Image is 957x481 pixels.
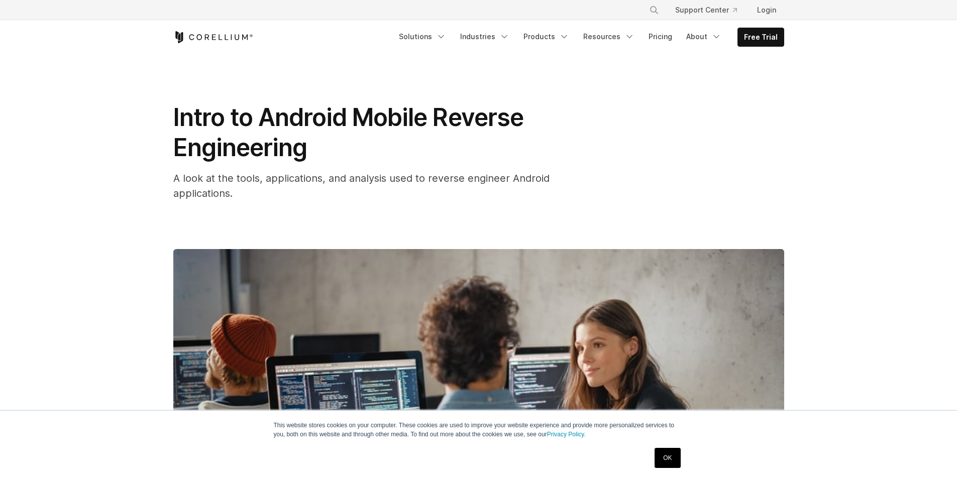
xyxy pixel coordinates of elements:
[393,28,784,47] div: Navigation Menu
[655,448,680,468] a: OK
[274,421,684,439] p: This website stores cookies on your computer. These cookies are used to improve your website expe...
[547,431,586,438] a: Privacy Policy.
[517,28,575,46] a: Products
[577,28,641,46] a: Resources
[393,28,452,46] a: Solutions
[667,1,745,19] a: Support Center
[643,28,678,46] a: Pricing
[738,28,784,46] a: Free Trial
[645,1,663,19] button: Search
[749,1,784,19] a: Login
[173,31,253,43] a: Corellium Home
[680,28,727,46] a: About
[637,1,784,19] div: Navigation Menu
[173,102,523,162] span: Intro to Android Mobile Reverse Engineering
[454,28,515,46] a: Industries
[173,172,550,199] span: A look at the tools, applications, and analysis used to reverse engineer Android applications.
